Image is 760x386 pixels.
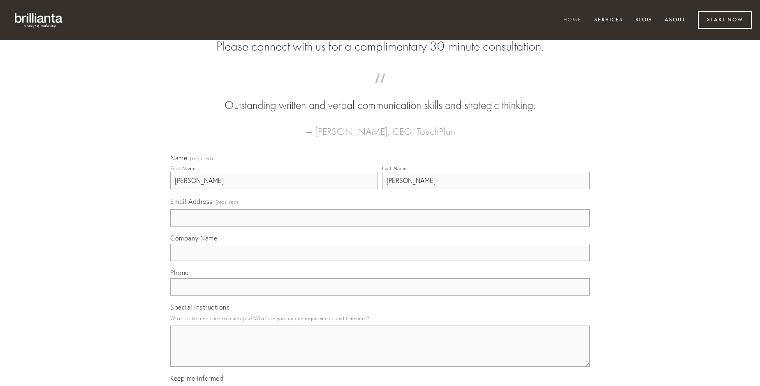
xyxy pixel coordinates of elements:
[170,303,229,311] span: Special Instructions
[170,268,189,277] span: Phone
[630,14,657,27] a: Blog
[215,196,239,208] span: (required)
[183,81,577,113] blockquote: Outstanding written and verbal communication skills and strategic thinking.
[170,234,217,242] span: Company Name
[698,11,752,29] a: Start Now
[589,14,628,27] a: Services
[8,8,70,32] img: brillianta - research, strategy, marketing
[659,14,691,27] a: About
[190,156,213,161] span: (required)
[183,113,577,140] figcaption: — [PERSON_NAME], CEO, TouchPlan
[183,81,577,97] span: “
[170,165,195,171] div: First Name
[170,197,213,206] span: Email Address
[170,39,590,54] h2: Please connect with us for a complimentary 30-minute consultation.
[558,14,587,27] a: Home
[170,154,187,162] span: Name
[382,165,407,171] div: Last Name
[170,313,590,324] p: What is the best time to reach you? What are your unique requirements and timelines?
[170,374,223,382] span: Keep me informed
